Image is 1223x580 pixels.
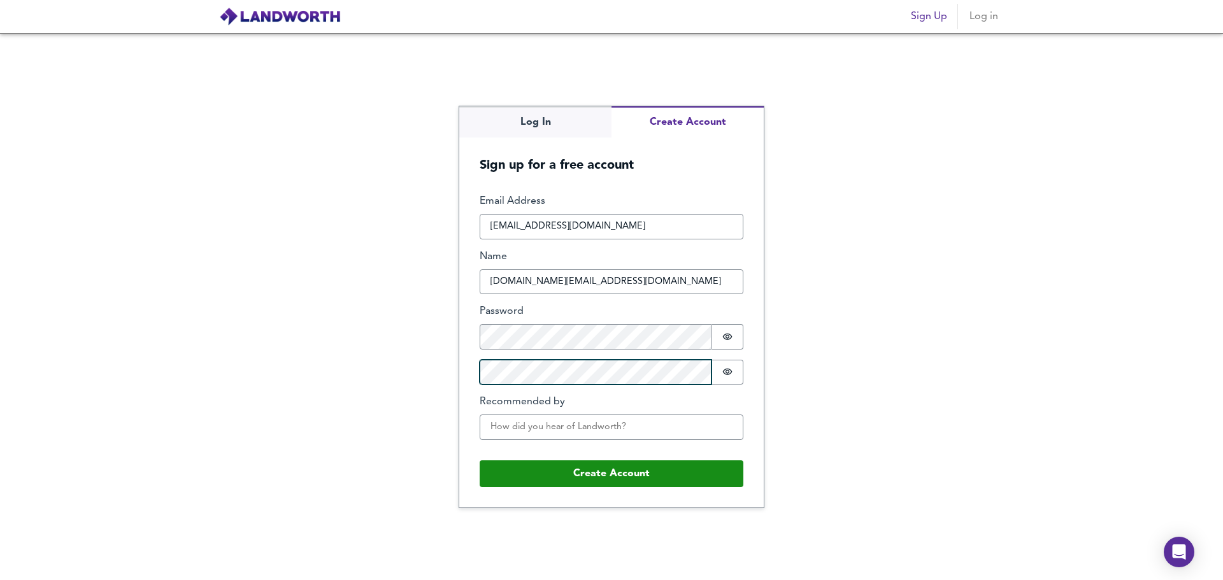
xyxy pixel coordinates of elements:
div: Open Intercom Messenger [1164,537,1194,567]
button: Sign Up [906,4,952,29]
label: Password [480,304,743,319]
input: How did you hear of Landworth? [480,414,743,440]
span: Log in [968,8,999,25]
button: Show password [712,360,743,385]
h5: Sign up for a free account [459,138,764,174]
img: logo [219,7,341,26]
button: Log in [963,4,1004,29]
label: Recommended by [480,395,743,409]
input: How can we reach you? [480,214,743,239]
button: Create Account [611,106,764,138]
span: Sign Up [911,8,947,25]
button: Show password [712,324,743,350]
label: Name [480,250,743,264]
label: Email Address [480,194,743,209]
button: Log In [459,106,611,138]
button: Create Account [480,460,743,487]
input: What should we call you? [480,269,743,295]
